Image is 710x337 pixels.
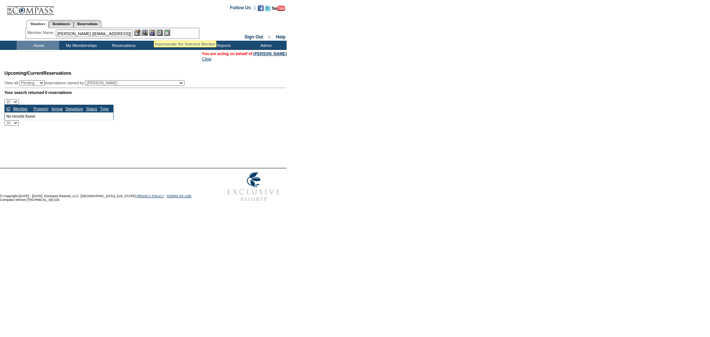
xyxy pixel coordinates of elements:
[220,168,287,205] img: Exclusive Resorts
[268,34,271,40] span: ::
[265,7,271,12] a: Follow us on Twitter
[202,41,244,50] td: Reports
[27,20,49,28] a: Members
[51,107,62,111] a: Arrival
[17,41,59,50] td: Home
[272,6,285,11] img: Subscribe to our YouTube Channel
[49,20,74,28] a: Residences
[244,41,287,50] td: Admin
[258,7,264,12] a: Become our fan on Facebook
[272,7,285,12] a: Subscribe to our YouTube Channel
[156,30,163,36] img: Reservations
[4,71,71,76] span: Reservations
[100,107,109,111] a: Type
[86,107,97,111] a: Status
[230,4,256,13] td: Follow Us ::
[155,42,215,46] div: Impersonate the Selected Member
[74,20,101,28] a: Reservations
[27,30,56,36] div: Member Name:
[149,30,155,36] img: Impersonate
[4,90,285,95] div: Your search returned 0 reservations
[34,107,48,111] a: Property
[144,41,202,50] td: Vacation Collection
[265,5,271,11] img: Follow us on Twitter
[59,41,102,50] td: My Memberships
[142,30,148,36] img: View
[276,34,285,40] a: Help
[136,194,164,198] a: PRIVACY POLICY
[65,107,83,111] a: Departure
[4,71,43,76] span: Upcoming/Current
[258,5,264,11] img: Become our fan on Facebook
[102,41,144,50] td: Reservations
[167,194,192,198] a: TERMS OF USE
[6,107,10,111] a: ID
[4,80,188,86] div: View all: reservations owned by:
[202,51,287,56] span: You are acting on behalf of:
[13,107,28,111] a: Member
[244,34,263,40] a: Sign Out
[5,112,114,120] td: No records found.
[164,30,170,36] img: b_calculator.gif
[134,30,141,36] img: b_edit.gif
[202,57,212,61] a: Clear
[254,51,287,56] a: [PERSON_NAME]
